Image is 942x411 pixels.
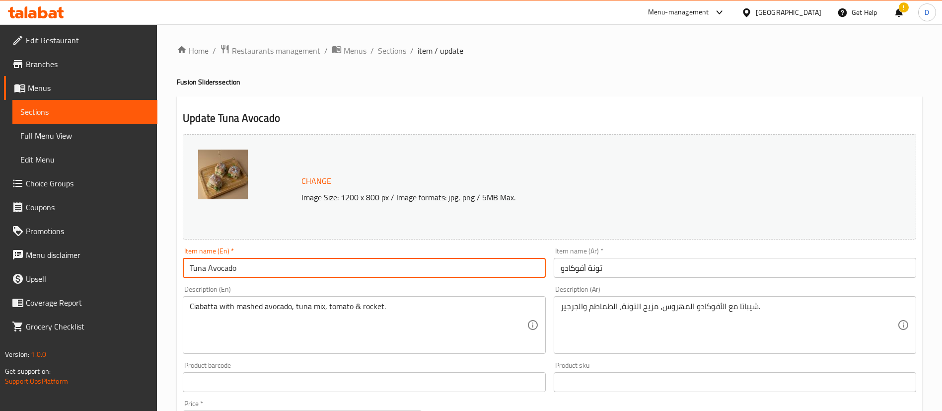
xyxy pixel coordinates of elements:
a: Upsell [4,267,157,291]
textarea: Ciabatta with mashed avocado, tuna mix, tomato & rocket. [190,302,526,349]
h2: Update Tuna Avocado [183,111,916,126]
span: Change [301,174,331,188]
span: Edit Restaurant [26,34,149,46]
a: Sections [378,45,406,57]
span: Promotions [26,225,149,237]
span: Choice Groups [26,177,149,189]
nav: breadcrumb [177,44,922,57]
a: Edit Restaurant [4,28,157,52]
span: Full Menu View [20,130,149,142]
a: Full Menu View [12,124,157,148]
span: Grocery Checklist [26,321,149,332]
span: Menus [344,45,366,57]
span: Restaurants management [232,45,320,57]
input: Please enter product sku [554,372,916,392]
li: / [410,45,414,57]
input: Enter name Ar [554,258,916,278]
a: Support.OpsPlatform [5,375,68,388]
h4: Fusion Sliders section [177,77,922,87]
a: Sections [12,100,157,124]
a: Edit Menu [12,148,157,171]
span: Menus [28,82,149,94]
span: Upsell [26,273,149,285]
p: Image Size: 1200 x 800 px / Image formats: jpg, png / 5MB Max. [297,191,824,203]
span: Branches [26,58,149,70]
input: Enter name En [183,258,545,278]
textarea: شيباتا مع الأفوكادو المهروس، مزيج التونة، الطماطم والجرجير. [561,302,897,349]
a: Grocery Checklist [4,315,157,338]
a: Promotions [4,219,157,243]
li: / [370,45,374,57]
button: Change [297,171,335,191]
span: Sections [20,106,149,118]
span: Get support on: [5,365,51,378]
a: Home [177,45,209,57]
a: Branches [4,52,157,76]
span: D [925,7,929,18]
a: Menu disclaimer [4,243,157,267]
div: [GEOGRAPHIC_DATA] [756,7,821,18]
li: / [324,45,328,57]
span: 1.0.0 [31,348,46,361]
span: Coverage Report [26,297,149,309]
input: Please enter product barcode [183,372,545,392]
a: Coupons [4,195,157,219]
a: Choice Groups [4,171,157,195]
span: Version: [5,348,29,361]
a: Menus [332,44,366,57]
a: Menus [4,76,157,100]
span: Coupons [26,201,149,213]
li: / [213,45,216,57]
span: Menu disclaimer [26,249,149,261]
a: Restaurants management [220,44,320,57]
a: Coverage Report [4,291,157,315]
span: item / update [418,45,463,57]
img: Tuna_Avocado638904963585087642.jpg [198,150,248,199]
span: Edit Menu [20,154,149,165]
div: Menu-management [648,6,709,18]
